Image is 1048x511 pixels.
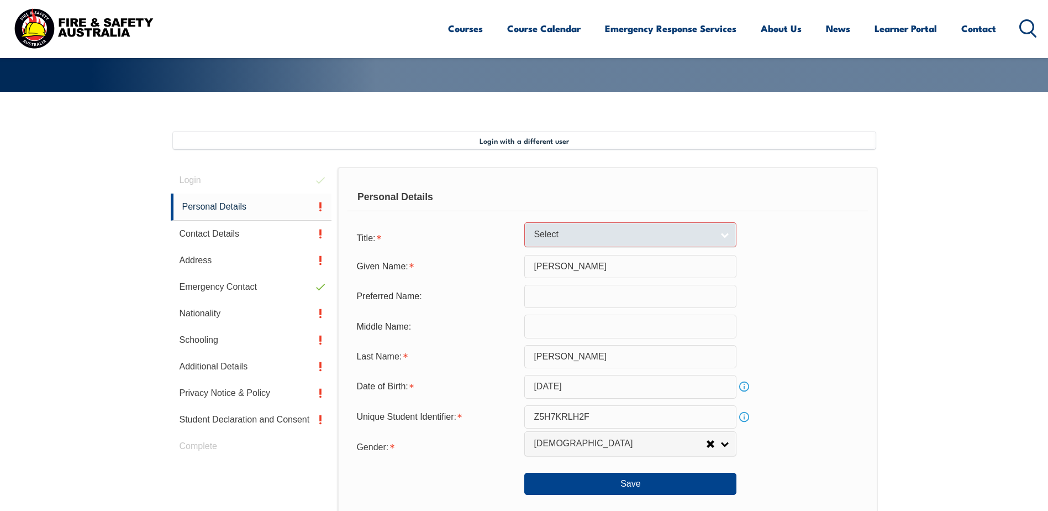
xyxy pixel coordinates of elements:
[356,233,375,243] span: Title:
[961,14,996,43] a: Contact
[356,442,388,452] span: Gender:
[736,409,752,425] a: Info
[171,194,332,221] a: Personal Details
[171,353,332,380] a: Additional Details
[524,375,736,398] input: Select Date...
[507,14,581,43] a: Course Calendar
[171,221,332,247] a: Contact Details
[347,316,524,337] div: Middle Name:
[524,405,736,429] input: 10 Characters no 1, 0, O or I
[347,346,524,367] div: Last Name is required.
[347,286,524,307] div: Preferred Name:
[480,136,569,145] span: Login with a different user
[534,438,706,450] span: [DEMOGRAPHIC_DATA]
[171,327,332,353] a: Schooling
[347,376,524,397] div: Date of Birth is required.
[826,14,850,43] a: News
[524,473,736,495] button: Save
[347,184,867,211] div: Personal Details
[605,14,736,43] a: Emergency Response Services
[761,14,802,43] a: About Us
[736,379,752,394] a: Info
[875,14,937,43] a: Learner Portal
[171,406,332,433] a: Student Declaration and Consent
[347,256,524,277] div: Given Name is required.
[171,247,332,274] a: Address
[347,406,524,427] div: Unique Student Identifier is required.
[171,274,332,300] a: Emergency Contact
[534,229,713,241] span: Select
[171,380,332,406] a: Privacy Notice & Policy
[347,226,524,248] div: Title is required.
[347,435,524,457] div: Gender is required.
[171,300,332,327] a: Nationality
[448,14,483,43] a: Courses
